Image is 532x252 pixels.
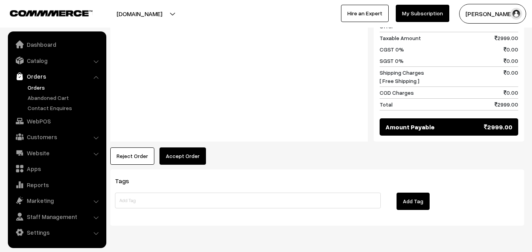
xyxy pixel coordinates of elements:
[504,68,518,85] span: 0.00
[10,193,104,208] a: Marketing
[10,225,104,239] a: Settings
[380,100,393,109] span: Total
[89,4,190,24] button: [DOMAIN_NAME]
[504,57,518,65] span: 0.00
[115,193,381,208] input: Add Tag
[495,34,518,42] span: 2999.00
[10,114,104,128] a: WebPOS
[110,147,154,165] button: Reject Order
[341,5,389,22] a: Hire an Expert
[459,4,526,24] button: [PERSON_NAME]
[510,8,522,20] img: user
[115,177,139,185] span: Tags
[495,100,518,109] span: 2999.00
[504,45,518,53] span: 0.00
[380,68,424,85] span: Shipping Charges [ Free Shipping ]
[386,122,435,132] span: Amount Payable
[380,57,404,65] span: SGST 0%
[10,53,104,68] a: Catalog
[10,8,79,17] a: COMMMERCE
[10,37,104,52] a: Dashboard
[10,130,104,144] a: Customers
[380,45,404,53] span: CGST 0%
[380,88,414,97] span: COD Charges
[380,34,421,42] span: Taxable Amount
[10,162,104,176] a: Apps
[10,146,104,160] a: Website
[159,147,206,165] button: Accept Order
[10,10,93,16] img: COMMMERCE
[396,5,449,22] a: My Subscription
[10,210,104,224] a: Staff Management
[397,193,430,210] button: Add Tag
[26,104,104,112] a: Contact Enquires
[504,88,518,97] span: 0.00
[26,83,104,92] a: Orders
[10,178,104,192] a: Reports
[10,69,104,83] a: Orders
[26,94,104,102] a: Abandoned Cart
[484,122,512,132] span: 2999.00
